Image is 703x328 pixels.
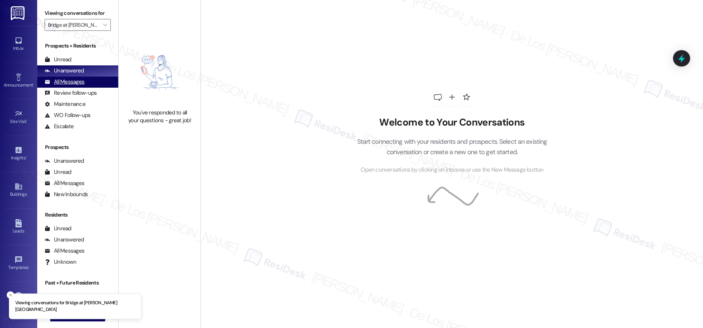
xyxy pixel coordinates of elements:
[45,7,111,19] label: Viewing conversations for
[45,111,90,119] div: WO Follow-ups
[27,118,28,123] span: •
[45,258,76,266] div: Unknown
[346,136,558,157] p: Start connecting with your residents and prospects. Select an existing conversation or create a n...
[7,291,14,299] button: Close toast
[4,290,33,310] a: Account
[346,117,558,129] h2: Welcome to Your Conversations
[26,154,27,159] span: •
[11,6,26,20] img: ResiDesk Logo
[4,253,33,273] a: Templates •
[37,211,118,219] div: Residents
[4,107,33,127] a: Site Visit •
[37,143,118,151] div: Prospects
[127,109,192,125] div: You've responded to all your questions - great job!
[45,247,84,255] div: All Messages
[4,34,33,54] a: Inbox
[45,168,71,176] div: Unread
[37,42,118,50] div: Prospects + Residents
[45,100,86,108] div: Maintenance
[45,67,84,75] div: Unanswered
[4,144,33,164] a: Insights •
[48,19,99,31] input: All communities
[45,179,84,187] div: All Messages
[361,165,543,175] span: Open conversations by clicking on inboxes or use the New Message button
[45,56,71,64] div: Unread
[127,39,192,105] img: empty-state
[103,22,107,28] i: 
[45,123,74,130] div: Escalate
[29,264,30,269] span: •
[37,279,118,287] div: Past + Future Residents
[45,157,84,165] div: Unanswered
[15,300,135,313] p: Viewing conversations for Bridge at [PERSON_NAME][GEOGRAPHIC_DATA]
[45,191,88,198] div: New Inbounds
[33,81,34,87] span: •
[45,236,84,244] div: Unanswered
[45,78,84,86] div: All Messages
[4,217,33,237] a: Leads
[45,225,71,233] div: Unread
[4,180,33,200] a: Buildings
[45,89,97,97] div: Review follow-ups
